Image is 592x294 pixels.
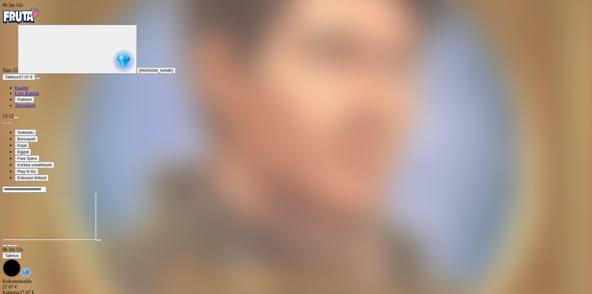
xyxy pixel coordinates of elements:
button: [PERSON_NAME] [137,67,176,74]
span: user session time [2,2,23,8]
span: Play N Go [17,169,36,174]
button: Seikkailu [15,129,36,136]
div: 27.07 € [2,284,590,290]
button: Talletusplus icon27.07 € [2,74,35,80]
nav: Main menu [2,85,590,108]
span: Free Spins [17,156,37,161]
button: Free Spins [15,155,39,162]
button: fullscreen icon [12,245,17,246]
span: Seikkailu [17,130,34,135]
span: user session time [2,247,23,252]
a: Tarjoukset [15,103,35,108]
span: Kirjat [17,143,27,148]
img: Fruta [2,8,39,23]
button: Erikoiset Wildsit [15,175,49,181]
button: Bonuspeli [15,136,38,142]
span: Korkea volatiliteetti [17,163,52,167]
span: 15:12 [2,113,14,118]
span: Egypti [17,150,29,154]
span: Taso 55 [2,68,18,73]
button: chevron-down icon [7,245,12,246]
span: Bonuspeli [17,137,35,141]
button: Korkea volatiliteetti [15,162,54,168]
a: Kasino [15,85,29,90]
button: menu [14,117,18,118]
button: Egypti [15,149,31,155]
span: [PERSON_NAME] [139,68,173,73]
div: Kokonaissaldo [2,279,590,290]
span: Erikoiset Wildsit [17,176,46,180]
span: Palkkiot [17,97,32,102]
span: Talletus [5,75,19,79]
input: Search [2,186,46,193]
button: reward progress [18,25,137,74]
button: next slide [7,122,12,124]
iframe: Book of Dead [2,193,96,240]
nav: Primary [2,8,590,108]
button: close icon [2,245,7,246]
span: Talletus [5,253,19,258]
img: reward-icon [21,267,31,277]
button: Kirjat [15,142,29,149]
button: Talletus [2,252,21,259]
a: Fruta [2,19,39,24]
button: prev slide [2,122,7,124]
button: play icon [96,239,101,241]
span: 27.07 € [19,75,32,79]
button: Play N Go [15,168,39,175]
a: Live Kasino [15,91,39,96]
img: reward progress [113,50,134,72]
button: menu [35,77,40,79]
div: Game menu [2,247,590,279]
button: Palkkiot [15,96,34,103]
